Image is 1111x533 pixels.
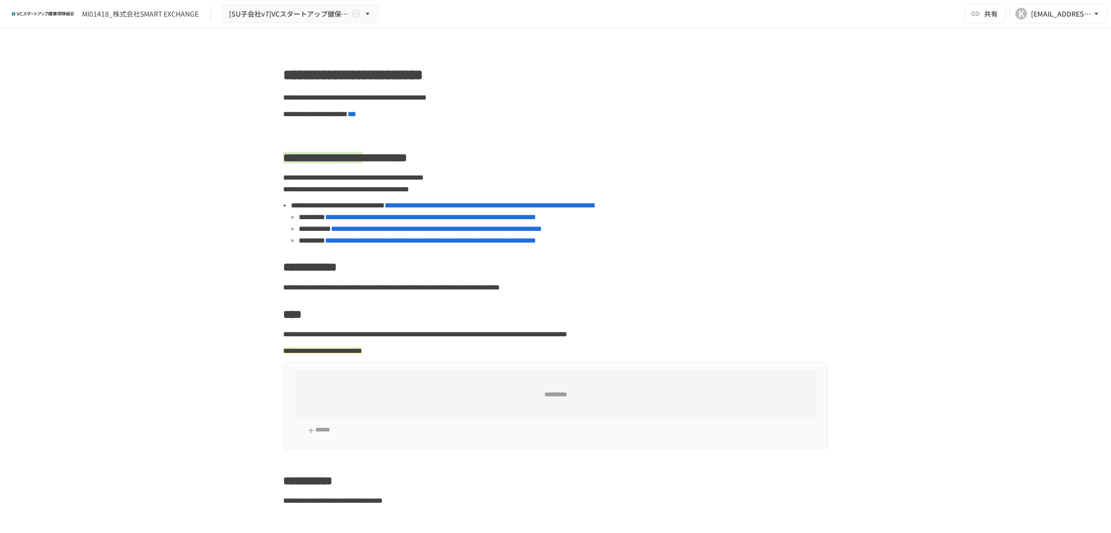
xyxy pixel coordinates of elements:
[1015,8,1027,20] div: K
[965,4,1006,23] button: 共有
[223,4,379,23] button: [SU子会社v7]VCスタートアップ健保への加入申請手続き
[82,9,199,19] div: MI01418_株式会社SMART EXCHANGE
[1031,8,1091,20] div: [EMAIL_ADDRESS][DOMAIN_NAME]
[1009,4,1107,23] button: K[EMAIL_ADDRESS][DOMAIN_NAME]
[229,8,349,20] span: [SU子会社v7]VCスタートアップ健保への加入申請手続き
[984,8,998,19] span: 共有
[12,6,74,21] img: ZDfHsVrhrXUoWEWGWYf8C4Fv4dEjYTEDCNvmL73B7ox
